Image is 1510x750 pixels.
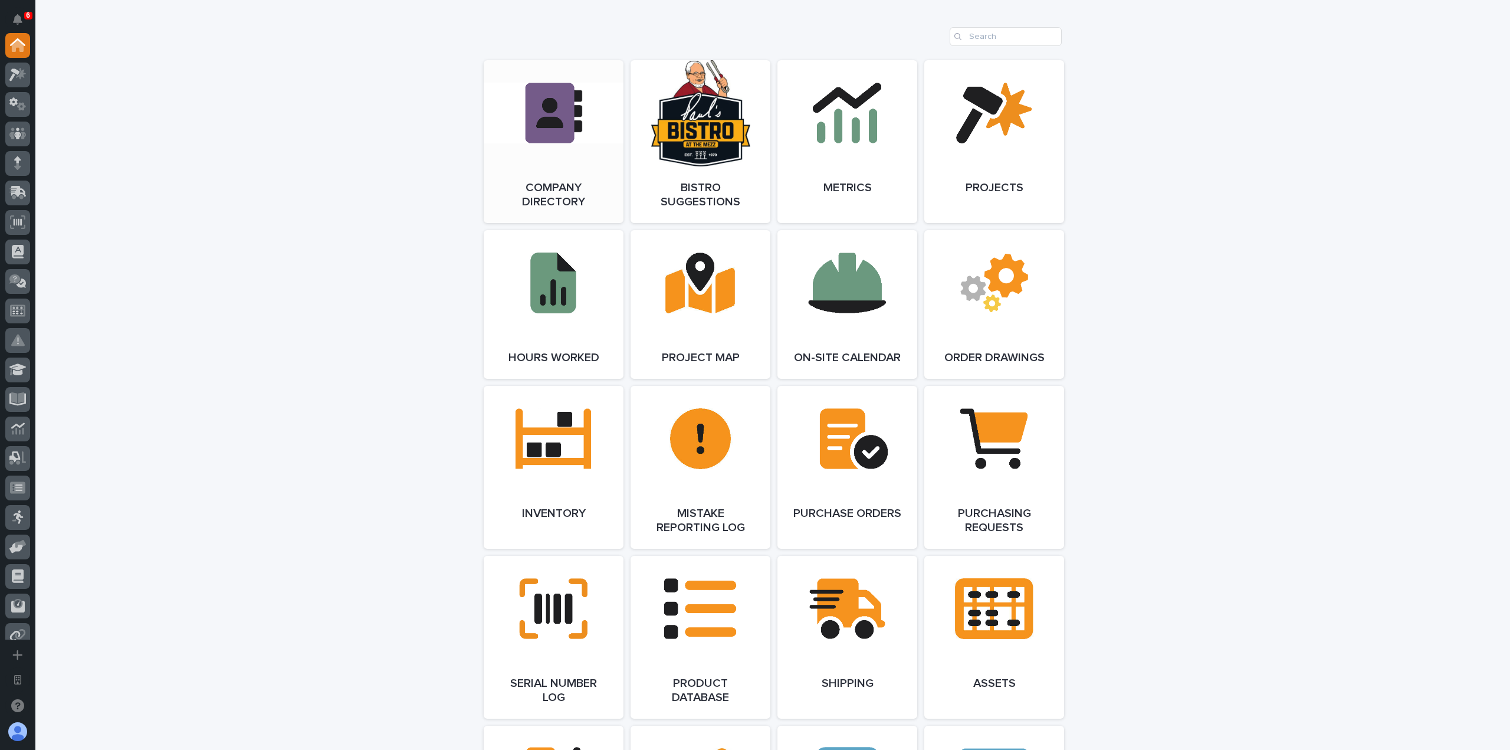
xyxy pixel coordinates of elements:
p: Welcome 👋 [12,47,215,66]
button: users-avatar [5,719,30,744]
span: Onboarding Call [86,149,150,161]
a: 🔗Onboarding Call [69,145,155,166]
img: 1736555164131-43832dd5-751b-4058-ba23-39d91318e5a0 [12,183,33,204]
a: Order Drawings [924,230,1064,379]
a: Projects [924,60,1064,223]
a: Company Directory [484,60,623,223]
div: Notifications6 [15,14,30,33]
button: Open support chat [5,693,30,718]
a: 📖Help Docs [7,145,69,166]
div: Start new chat [40,183,193,195]
a: Purchase Orders [777,386,917,549]
div: We're available if you need us! [40,195,149,204]
a: Bistro Suggestions [631,60,770,223]
a: On-Site Calendar [777,230,917,379]
a: Serial Number Log [484,556,623,719]
img: Stacker [12,12,35,35]
button: Open workspace settings [5,667,30,692]
a: Metrics [777,60,917,223]
button: Add a new app... [5,643,30,667]
button: Start new chat [201,186,215,201]
a: Purchasing Requests [924,386,1064,549]
a: Mistake Reporting Log [631,386,770,549]
a: Product Database [631,556,770,719]
p: How can we help? [12,66,215,85]
a: Assets [924,556,1064,719]
a: Project Map [631,230,770,379]
input: Search [950,27,1062,46]
span: Pylon [117,219,143,228]
button: Notifications [5,7,30,32]
a: Hours Worked [484,230,623,379]
a: Shipping [777,556,917,719]
p: 6 [26,11,30,19]
a: Powered byPylon [83,218,143,228]
a: Inventory [484,386,623,549]
div: 🔗 [74,150,83,160]
span: Help Docs [24,149,64,161]
div: 📖 [12,150,21,160]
